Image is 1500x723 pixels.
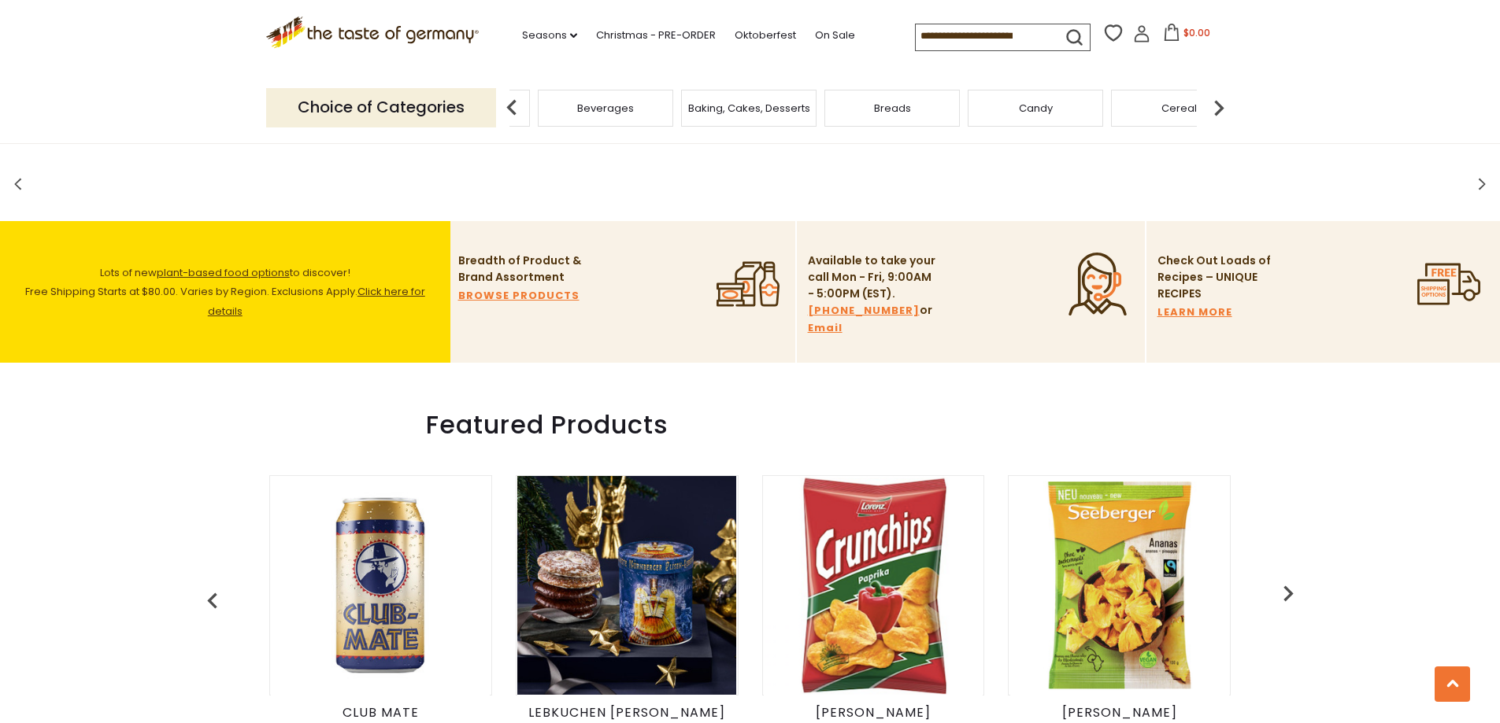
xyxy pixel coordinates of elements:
a: Candy [1019,102,1053,114]
p: Available to take your call Mon - Fri, 9:00AM - 5:00PM (EST). or [808,253,938,337]
a: Cereal [1161,102,1197,114]
img: Club Mate Energy Soft Drink with Yerba Mate Tea, 12 pack of 11.2 oz cans [271,476,490,695]
a: On Sale [815,27,855,44]
p: Choice of Categories [266,88,496,127]
div: [PERSON_NAME] [762,705,985,721]
img: Seeberger Unsweetened Pineapple Chips, Natural Fruit Snack, 200g [1010,476,1229,695]
img: previous arrow [496,92,528,124]
img: next arrow [1203,92,1235,124]
a: Beverages [577,102,634,114]
p: Check Out Loads of Recipes – UNIQUE RECIPES [1157,253,1272,302]
span: Lots of new to discover! Free Shipping Starts at $80.00. Varies by Region. Exclusions Apply. [25,265,425,319]
div: [PERSON_NAME] [1008,705,1231,721]
a: Christmas - PRE-ORDER [596,27,716,44]
a: Breads [874,102,911,114]
a: Oktoberfest [735,27,796,44]
a: [PHONE_NUMBER] [808,302,920,319]
img: previous arrow [197,585,228,617]
a: Email [808,319,843,337]
img: Lebkuchen Schmidt Blue [517,476,736,695]
a: LEARN MORE [1157,304,1232,321]
button: $0.00 [1154,24,1220,47]
span: $0.00 [1183,26,1210,39]
div: Club Mate [269,705,492,721]
a: Baking, Cakes, Desserts [688,102,810,114]
img: Lorenz Crunch Chips with Mild Paprika in Bag 5.3 oz - DEAL [764,476,983,695]
img: previous arrow [1272,577,1304,609]
a: BROWSE PRODUCTS [458,287,580,304]
a: plant-based food options [157,265,290,280]
p: Breadth of Product & Brand Assortment [458,253,588,286]
div: Lebkuchen [PERSON_NAME] [516,705,739,721]
a: Seasons [522,27,577,44]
